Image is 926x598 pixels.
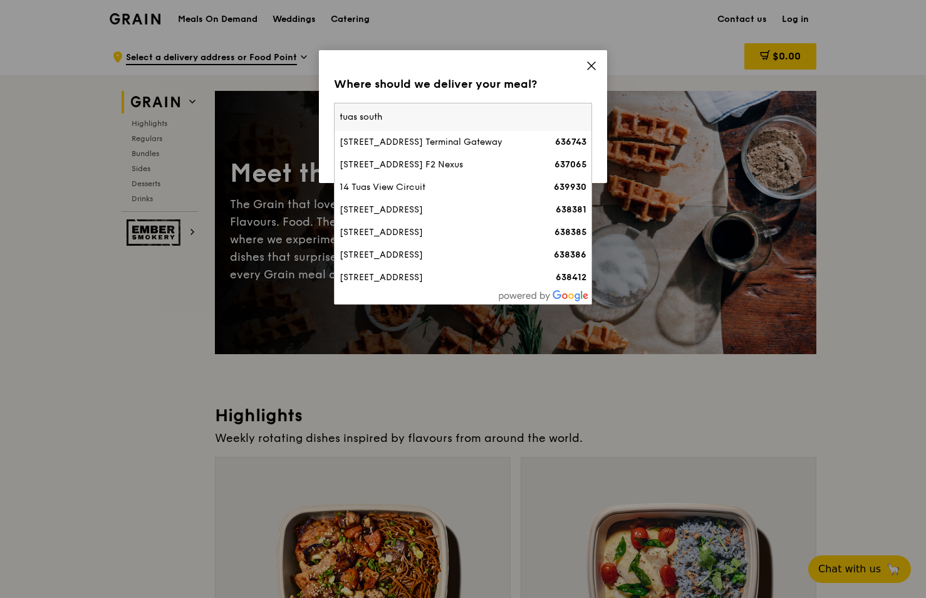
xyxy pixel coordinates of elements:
[499,290,589,302] img: powered-by-google.60e8a832.png
[554,227,586,238] strong: 638385
[556,272,586,283] strong: 638412
[340,136,525,149] div: [STREET_ADDRESS] Terminal Gateway
[340,204,525,216] div: [STREET_ADDRESS]
[340,181,525,194] div: 14 Tuas View Circuit
[340,159,525,171] div: [STREET_ADDRESS] F2 Nexus
[340,226,525,239] div: [STREET_ADDRESS]
[334,75,592,93] div: Where should we deliver your meal?
[554,249,586,260] strong: 638386
[340,271,525,284] div: [STREET_ADDRESS]
[554,182,586,192] strong: 639930
[340,249,525,261] div: [STREET_ADDRESS]
[556,204,586,215] strong: 638381
[555,137,586,147] strong: 636743
[554,159,586,170] strong: 637065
